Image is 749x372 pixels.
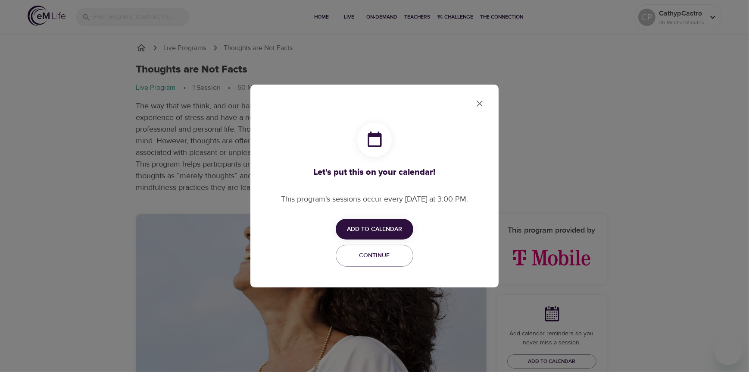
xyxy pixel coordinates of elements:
[336,219,413,240] button: Add to Calendar
[469,93,490,114] button: close
[347,224,402,235] span: Add to Calendar
[281,193,468,205] p: This program's sessions occur every [DATE] at 3:00 PM.
[281,167,468,177] h3: Let's put this on your calendar!
[336,245,413,267] button: Continue
[341,250,408,261] span: Continue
